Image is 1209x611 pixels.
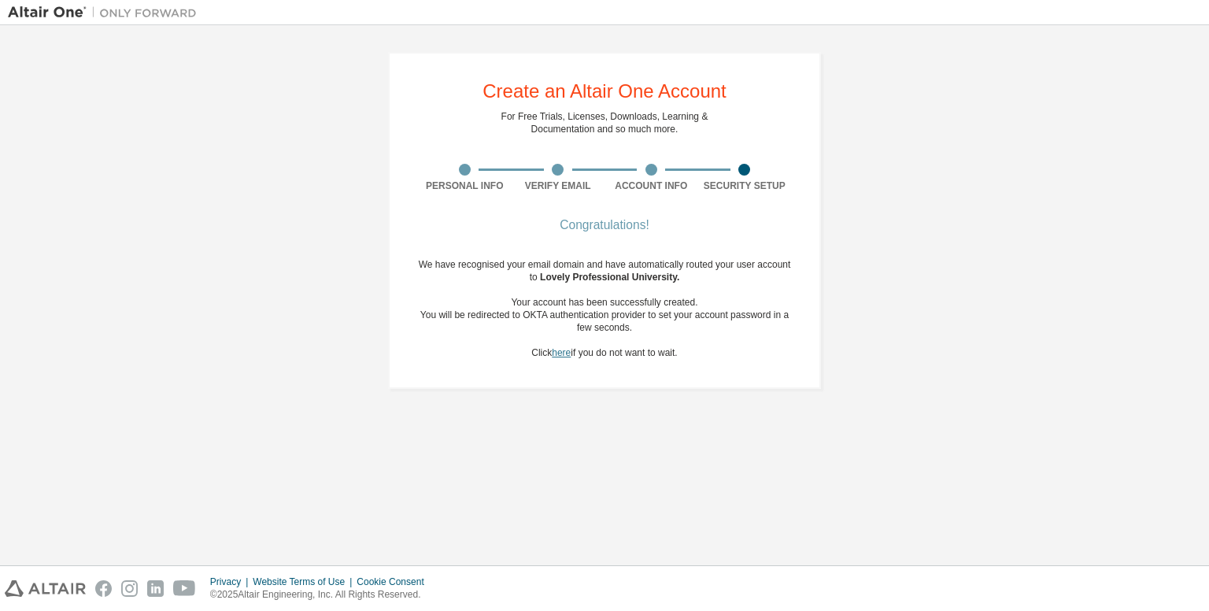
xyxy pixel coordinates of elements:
[418,296,791,309] div: Your account has been successfully created.
[552,347,571,358] a: here
[147,580,164,597] img: linkedin.svg
[357,576,433,588] div: Cookie Consent
[540,272,679,283] span: Lovely Professional University .
[418,220,791,230] div: Congratulations!
[698,180,792,192] div: Security Setup
[418,309,791,334] div: You will be redirected to OKTA authentication provider to set your account password in a few seco...
[501,110,708,135] div: For Free Trials, Licenses, Downloads, Learning & Documentation and so much more.
[210,576,253,588] div: Privacy
[604,180,698,192] div: Account Info
[5,580,86,597] img: altair_logo.svg
[173,580,196,597] img: youtube.svg
[253,576,357,588] div: Website Terms of Use
[210,588,434,602] p: © 2025 Altair Engineering, Inc. All Rights Reserved.
[418,258,791,359] div: We have recognised your email domain and have automatically routed your user account to Click if ...
[482,82,727,101] div: Create an Altair One Account
[95,580,112,597] img: facebook.svg
[121,580,138,597] img: instagram.svg
[8,5,205,20] img: Altair One
[418,180,512,192] div: Personal Info
[512,180,605,192] div: Verify Email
